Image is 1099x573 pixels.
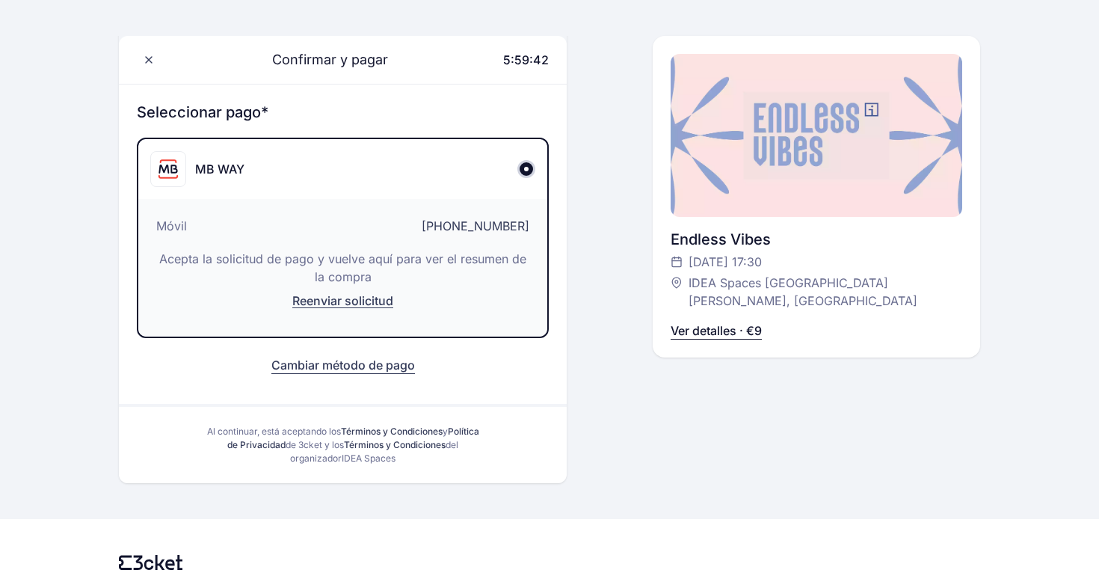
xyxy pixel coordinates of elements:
span: [PHONE_NUMBER] [422,217,529,235]
div: Al continuar, está aceptando los y de 3cket y los del organizador [203,425,483,465]
span: Reenviar solicitud [292,293,393,308]
p: Acepta la solicitud de pago y vuelve aquí para ver el resumen de la compra [156,250,529,286]
button: Reenviar solicitud [156,292,529,319]
a: Términos y Condiciones [344,439,446,450]
span: Móvil [156,217,187,235]
span: Confirmar y pagar [254,49,388,70]
span: 5:59:42 [503,52,549,67]
span: IDEA Spaces [342,453,395,464]
span: IDEA Spaces [GEOGRAPHIC_DATA][PERSON_NAME], [GEOGRAPHIC_DATA] [689,274,947,310]
a: Términos y Condiciones [341,426,443,437]
h3: Seleccionar pago* [137,102,549,123]
div: Endless Vibes [671,229,962,250]
p: Ver detalles · €9 [671,322,762,340]
div: MB WAY [195,160,244,178]
span: [DATE] 17:30 [689,253,762,271]
button: Cambiar método de pago [271,356,415,374]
